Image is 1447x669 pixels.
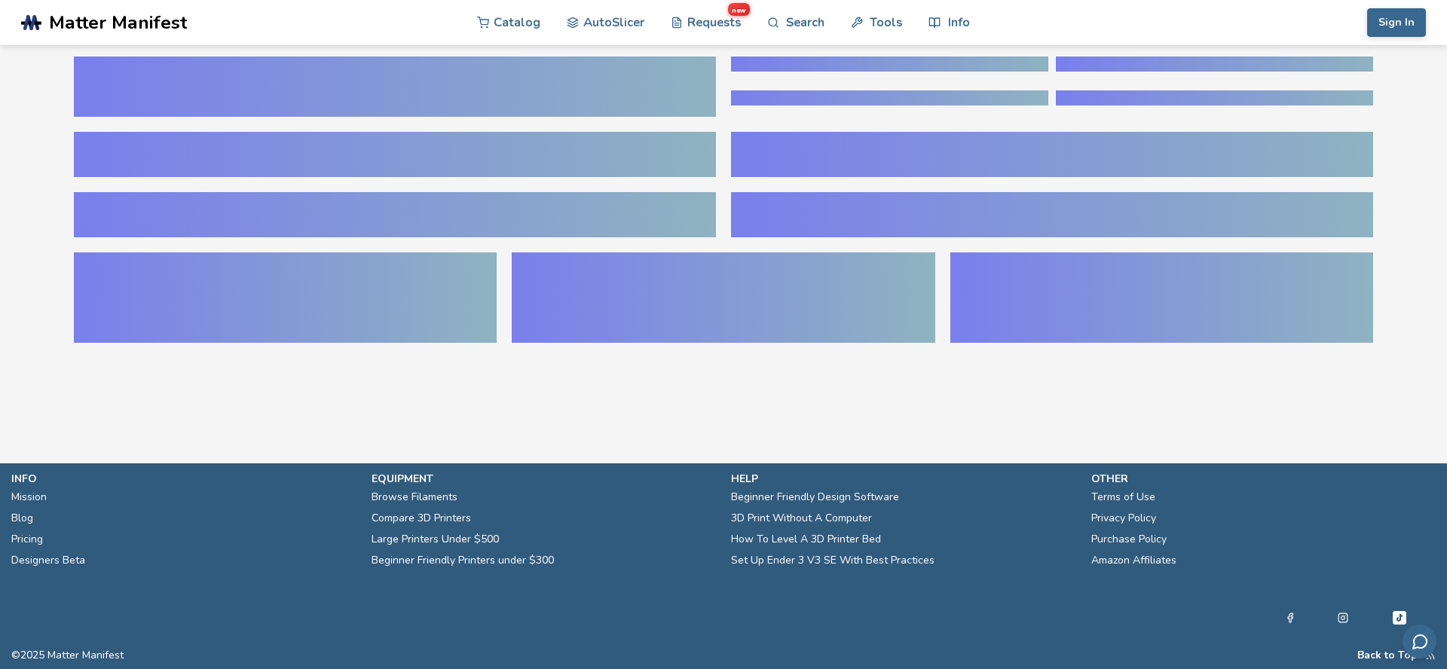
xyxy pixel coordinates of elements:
[1091,550,1176,571] a: Amazon Affiliates
[49,12,187,33] span: Matter Manifest
[1091,529,1167,550] a: Purchase Policy
[731,487,899,508] a: Beginner Friendly Design Software
[11,471,356,487] p: info
[1285,609,1296,627] a: Facebook
[731,471,1076,487] p: help
[372,508,471,529] a: Compare 3D Printers
[11,487,47,508] a: Mission
[1367,8,1426,37] button: Sign In
[1390,609,1409,627] a: Tiktok
[731,529,881,550] a: How To Level A 3D Printer Bed
[1091,471,1436,487] p: other
[731,550,935,571] a: Set Up Ender 3 V3 SE With Best Practices
[11,649,124,661] span: © 2025 Matter Manifest
[372,529,499,550] a: Large Printers Under $500
[372,550,554,571] a: Beginner Friendly Printers under $300
[1091,508,1156,529] a: Privacy Policy
[11,529,43,550] a: Pricing
[1357,649,1418,661] button: Back to Top
[1425,649,1436,661] a: RSS Feed
[372,471,717,487] p: equipment
[11,508,33,529] a: Blog
[1403,625,1436,658] button: Send feedback via email
[728,3,750,16] span: new
[11,550,85,571] a: Designers Beta
[1338,609,1348,627] a: Instagram
[372,487,457,508] a: Browse Filaments
[1091,487,1155,508] a: Terms of Use
[731,508,872,529] a: 3D Print Without A Computer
